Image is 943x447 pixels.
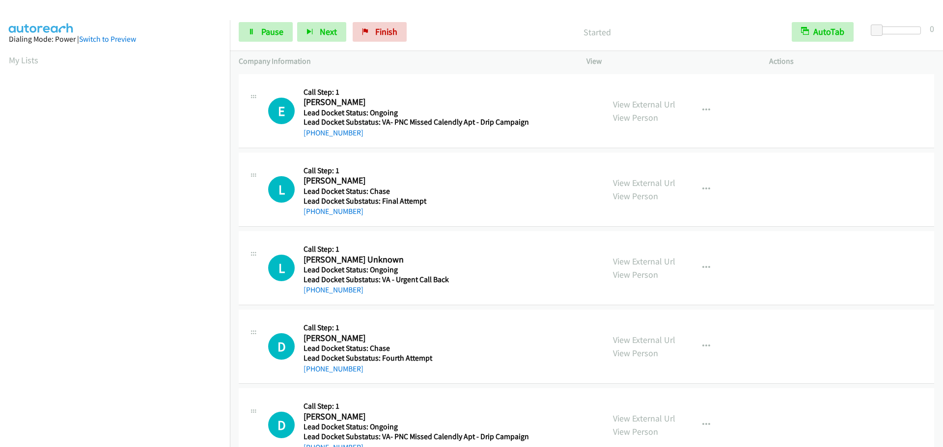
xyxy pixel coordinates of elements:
[304,285,363,294] a: [PHONE_NUMBER]
[304,87,529,97] h5: Call Step: 1
[304,175,526,186] h2: [PERSON_NAME]
[613,177,675,188] a: View External Url
[304,207,363,216] a: [PHONE_NUMBER]
[268,333,295,360] div: The call is yet to be attempted
[613,426,658,437] a: View Person
[239,55,569,67] p: Company Information
[613,347,658,359] a: View Person
[353,22,407,42] a: Finish
[304,275,526,285] h5: Lead Docket Substatus: VA - Urgent Call Back
[304,196,526,206] h5: Lead Docket Substatus: Final Attempt
[930,22,934,35] div: 0
[79,34,136,44] a: Switch to Preview
[268,176,295,203] h1: L
[9,33,221,45] div: Dialing Mode: Power |
[613,413,675,424] a: View External Url
[268,255,295,281] h1: L
[304,166,526,176] h5: Call Step: 1
[792,22,854,42] button: AutoTab
[304,422,529,432] h5: Lead Docket Status: Ongoing
[613,269,658,280] a: View Person
[304,333,526,344] h2: [PERSON_NAME]
[268,333,295,360] h1: D
[239,22,293,42] a: Pause
[420,26,774,39] p: Started
[304,186,526,196] h5: Lead Docket Status: Chase
[304,364,363,373] a: [PHONE_NUMBER]
[304,254,526,265] h2: [PERSON_NAME] Unknown
[586,55,751,67] p: View
[304,401,529,411] h5: Call Step: 1
[375,26,397,37] span: Finish
[268,176,295,203] div: The call is yet to be attempted
[613,334,675,345] a: View External Url
[304,244,526,254] h5: Call Step: 1
[613,256,675,267] a: View External Url
[304,117,529,127] h5: Lead Docket Substatus: VA- PNC Missed Calendly Apt - Drip Campaign
[304,323,526,333] h5: Call Step: 1
[268,412,295,438] h1: D
[268,412,295,438] div: The call is yet to be attempted
[261,26,283,37] span: Pause
[613,190,658,202] a: View Person
[613,99,675,110] a: View External Url
[297,22,346,42] button: Next
[268,98,295,124] h1: E
[304,353,526,363] h5: Lead Docket Substatus: Fourth Attempt
[268,98,295,124] div: The call is yet to be attempted
[304,128,363,137] a: [PHONE_NUMBER]
[304,432,529,442] h5: Lead Docket Substatus: VA- PNC Missed Calendly Apt - Drip Campaign
[613,112,658,123] a: View Person
[304,108,529,118] h5: Lead Docket Status: Ongoing
[769,55,934,67] p: Actions
[304,411,526,422] h2: [PERSON_NAME]
[268,255,295,281] div: The call is yet to be attempted
[320,26,337,37] span: Next
[9,54,38,66] a: My Lists
[304,97,526,108] h2: [PERSON_NAME]
[876,26,921,34] div: Delay between calls (in seconds)
[304,265,526,275] h5: Lead Docket Status: Ongoing
[304,343,526,353] h5: Lead Docket Status: Chase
